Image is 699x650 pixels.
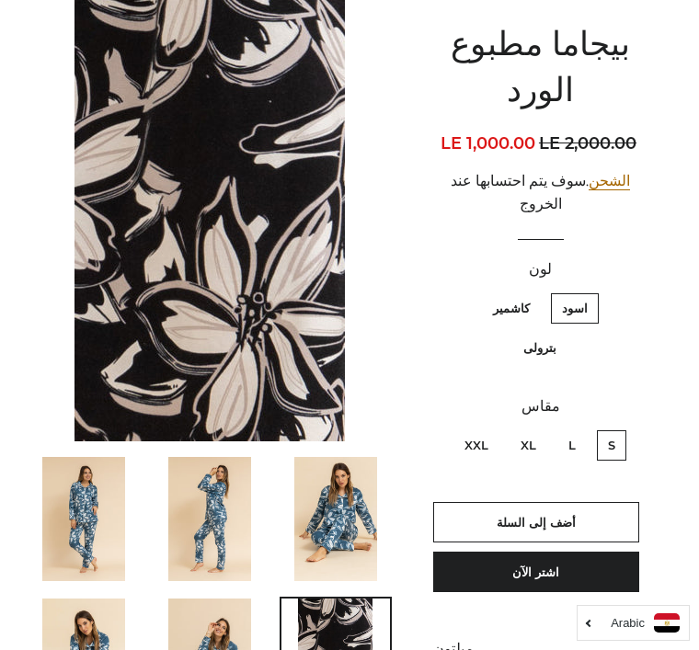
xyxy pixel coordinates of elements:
[433,170,648,216] div: .سوف يتم احتسابها عند الخروج
[168,457,251,581] img: تحميل الصورة في عارض المعرض ، بيجاما مطبوع الورد
[433,24,648,117] h1: بيجاما مطبوع الورد
[453,430,499,461] label: XXL
[497,515,576,530] span: أضف إلى السلة
[587,613,680,633] a: Arabic
[589,173,630,190] a: الشحن
[539,131,641,156] span: LE 2,000.00
[597,430,626,461] label: S
[551,293,599,324] label: اسود
[441,133,535,154] span: LE 1,000.00
[557,430,587,461] label: L
[433,502,639,542] button: أضف إلى السلة
[433,552,639,592] button: اشتر الآن
[510,430,547,461] label: XL
[294,457,377,581] img: تحميل الصورة في عارض المعرض ، بيجاما مطبوع الورد
[433,395,648,418] label: مقاس
[42,457,125,581] img: تحميل الصورة في عارض المعرض ، بيجاما مطبوع الورد
[512,333,567,363] label: بترولى
[433,258,648,281] label: لون
[611,617,645,629] i: Arabic
[482,293,541,324] label: كاشمير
